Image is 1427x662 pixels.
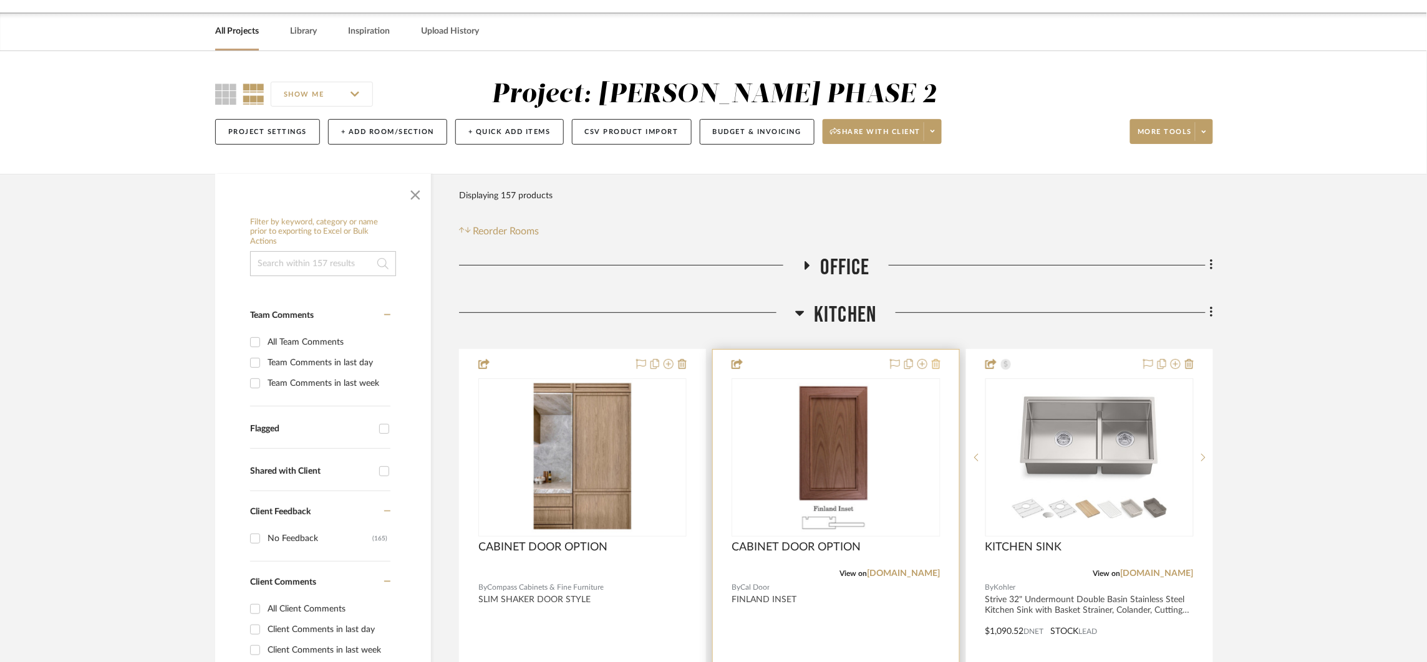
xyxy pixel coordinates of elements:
span: View on [840,570,868,577]
div: Team Comments in last week [268,373,387,393]
div: All Team Comments [268,332,387,352]
span: Compass Cabinets & Fine Furniture [487,582,604,593]
div: (165) [372,529,387,549]
div: All Client Comments [268,599,387,619]
div: Project: [PERSON_NAME] PHASE 2 [491,82,937,108]
span: Kitchen [814,302,876,329]
span: Team Comments [250,311,314,320]
a: Library [290,23,317,40]
button: Close [403,180,428,205]
button: More tools [1130,119,1213,144]
button: + Add Room/Section [328,119,447,145]
button: Project Settings [215,119,320,145]
div: 0 [732,379,939,536]
div: No Feedback [268,529,372,549]
span: Client Comments [250,578,316,587]
span: CABINET DOOR OPTION [478,540,607,554]
img: KITCHEN SINK [1012,380,1168,535]
a: Upload History [421,23,479,40]
a: [DOMAIN_NAME] [1121,569,1194,578]
a: Inspiration [348,23,390,40]
button: Budget & Invoicing [700,119,815,145]
div: Client Comments in last week [268,640,387,660]
button: Reorder Rooms [459,224,539,239]
a: [DOMAIN_NAME] [868,569,941,578]
span: Share with client [830,127,921,146]
span: More tools [1138,127,1192,146]
div: 0 [479,379,686,536]
img: CABINET DOOR OPTION [529,380,636,535]
span: Cal Door [740,582,770,593]
span: By [985,582,994,593]
div: Team Comments in last day [268,353,387,373]
span: View on [1093,570,1121,577]
span: By [478,582,487,593]
span: Office [821,254,870,281]
button: Share with client [823,119,942,144]
input: Search within 157 results [250,251,396,276]
span: Client Feedback [250,507,311,516]
button: CSV Product Import [572,119,692,145]
div: Flagged [250,424,373,434]
span: Reorder Rooms [473,224,539,239]
div: Shared with Client [250,466,373,477]
h6: Filter by keyword, category or name prior to exporting to Excel or Bulk Actions [250,218,396,247]
a: All Projects [215,23,259,40]
span: KITCHEN SINK [985,540,1062,554]
span: Kohler [994,582,1016,593]
img: CABINET DOOR OPTION [791,380,881,535]
button: + Quick Add Items [455,119,564,145]
div: Displaying 157 products [459,183,553,208]
span: CABINET DOOR OPTION [732,540,861,554]
div: Client Comments in last day [268,620,387,640]
span: By [732,582,740,593]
